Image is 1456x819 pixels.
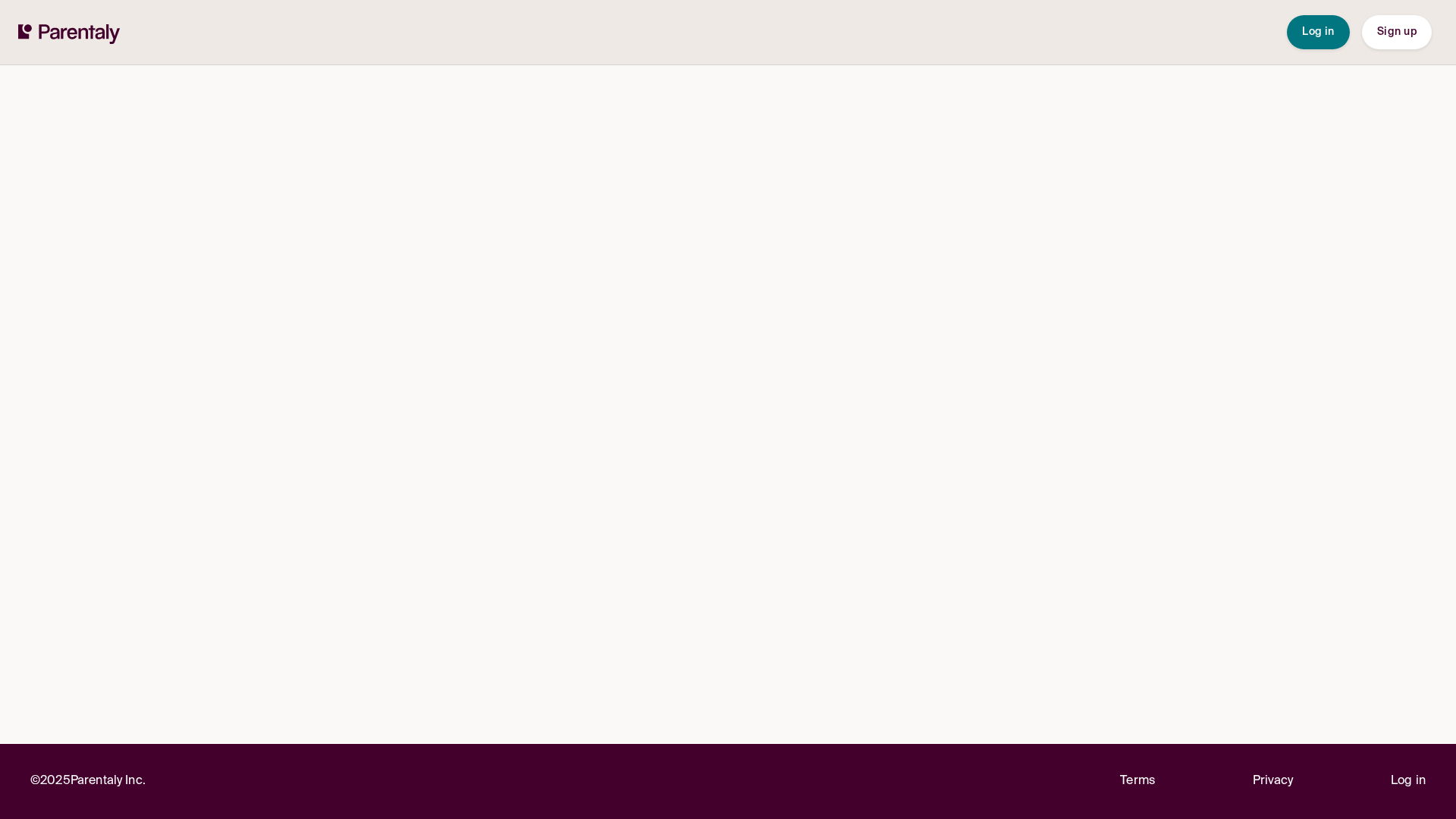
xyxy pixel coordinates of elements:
p: © 2025 Parentaly Inc. [30,771,146,792]
span: Sign up [1377,27,1417,37]
a: Privacy [1253,771,1294,792]
a: Terms [1120,771,1155,792]
button: Log in [1287,15,1350,49]
span: Log in [1302,27,1335,37]
a: Log in [1391,771,1426,792]
button: Sign up [1362,15,1432,49]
